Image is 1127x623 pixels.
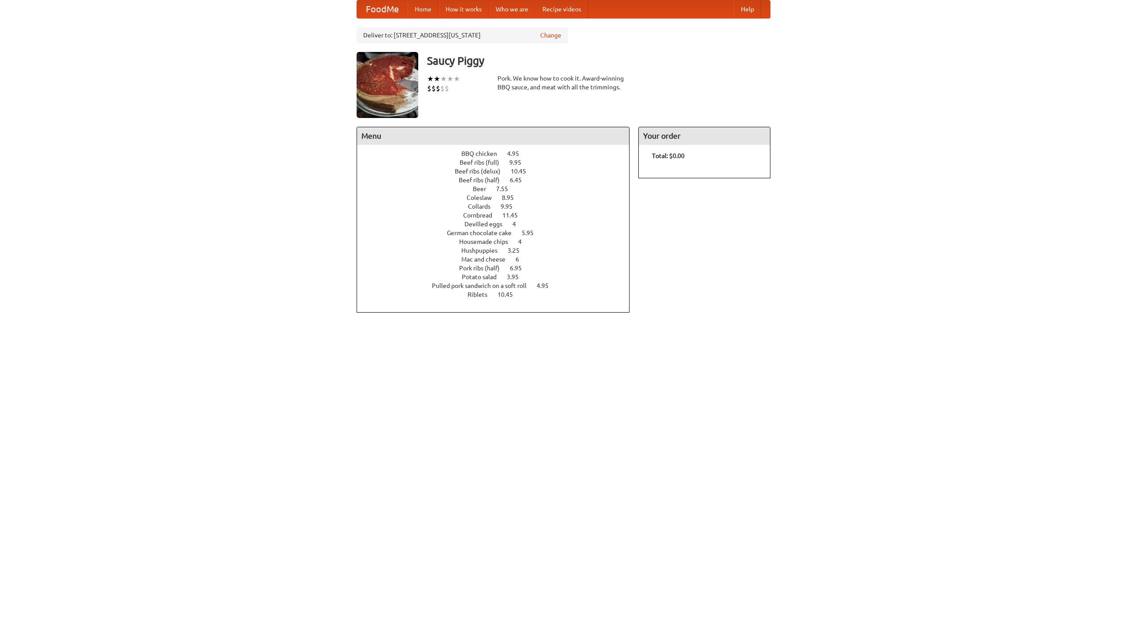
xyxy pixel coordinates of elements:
li: $ [445,84,449,93]
a: Help [734,0,761,18]
span: 10.45 [497,291,522,298]
span: Beef ribs (full) [460,159,508,166]
a: Who we are [489,0,535,18]
span: 11.45 [502,212,527,219]
li: $ [431,84,436,93]
li: ★ [453,74,460,84]
li: $ [436,84,440,93]
span: BBQ chicken [461,150,506,157]
span: Pulled pork sandwich on a soft roll [432,282,535,289]
li: ★ [434,74,440,84]
div: Pork. We know how to cook it. Award-winning BBQ sauce, and meat with all the trimmings. [497,74,630,92]
li: $ [440,84,445,93]
a: Potato salad 3.95 [462,273,535,280]
h3: Saucy Piggy [427,52,770,70]
span: Hushpuppies [461,247,506,254]
a: Beef ribs (delux) 10.45 [455,168,542,175]
span: 10.45 [511,168,535,175]
span: 4.95 [537,282,557,289]
li: $ [427,84,431,93]
span: Mac and cheese [461,256,514,263]
span: 5.95 [522,229,542,236]
a: Mac and cheese 6 [461,256,535,263]
span: Riblets [468,291,496,298]
span: Beef ribs (half) [459,177,508,184]
a: Riblets 10.45 [468,291,529,298]
img: angular.jpg [357,52,418,118]
span: 3.95 [507,273,527,280]
span: Pork ribs (half) [459,265,508,272]
a: FoodMe [357,0,408,18]
span: 3.25 [508,247,528,254]
a: Devilled eggs 4 [464,221,532,228]
span: Collards [468,203,499,210]
span: 9.95 [501,203,521,210]
a: Coleslaw 8.95 [467,194,530,201]
a: Pulled pork sandwich on a soft roll 4.95 [432,282,565,289]
span: 4 [512,221,525,228]
span: Housemade chips [459,238,517,245]
a: Recipe videos [535,0,588,18]
li: ★ [440,74,447,84]
span: 7.55 [496,185,517,192]
span: 9.95 [509,159,530,166]
a: Home [408,0,438,18]
span: Beer [473,185,495,192]
span: 4 [518,238,530,245]
a: Beef ribs (half) 6.45 [459,177,538,184]
span: Devilled eggs [464,221,511,228]
span: 6.95 [510,265,530,272]
span: 6.45 [510,177,530,184]
a: Beer 7.55 [473,185,524,192]
span: Beef ribs (delux) [455,168,509,175]
h4: Menu [357,127,629,145]
a: German chocolate cake 5.95 [447,229,550,236]
a: Beef ribs (full) 9.95 [460,159,538,166]
a: Hushpuppies 3.25 [461,247,536,254]
a: BBQ chicken 4.95 [461,150,535,157]
div: Deliver to: [STREET_ADDRESS][US_STATE] [357,27,568,43]
a: Housemade chips 4 [459,238,538,245]
span: 6 [516,256,528,263]
h4: Your order [639,127,770,145]
span: 4.95 [507,150,528,157]
span: German chocolate cake [447,229,520,236]
a: Pork ribs (half) 6.95 [459,265,538,272]
a: Cornbread 11.45 [463,212,534,219]
span: Potato salad [462,273,505,280]
a: How it works [438,0,489,18]
li: ★ [447,74,453,84]
span: Cornbread [463,212,501,219]
span: 8.95 [502,194,523,201]
span: Coleslaw [467,194,501,201]
a: Change [540,31,561,40]
li: ★ [427,74,434,84]
b: Total: $0.00 [652,152,685,159]
a: Collards 9.95 [468,203,529,210]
